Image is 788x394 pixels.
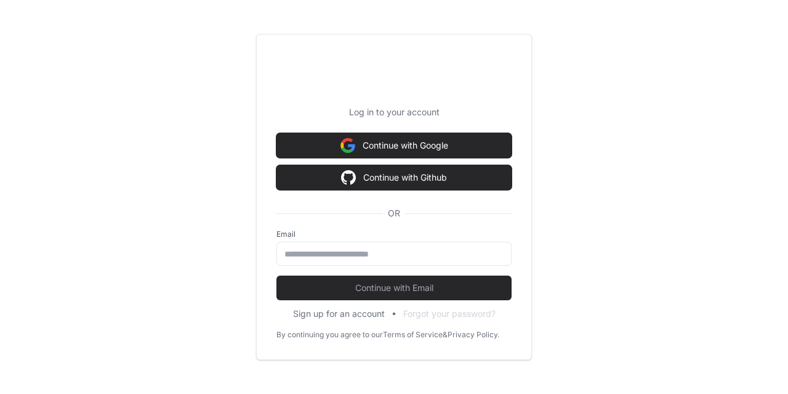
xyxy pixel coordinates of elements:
label: Email [276,229,512,239]
img: Sign in with google [340,133,355,158]
button: Sign up for an account [293,308,385,320]
div: By continuing you agree to our [276,330,383,340]
a: Terms of Service [383,330,443,340]
div: & [443,330,448,340]
button: Continue with Google [276,133,512,158]
img: Sign in with google [341,165,356,190]
button: Continue with Github [276,165,512,190]
span: Continue with Email [276,282,512,294]
span: OR [383,207,405,220]
button: Continue with Email [276,276,512,300]
a: Privacy Policy. [448,330,499,340]
button: Forgot your password? [403,308,496,320]
p: Log in to your account [276,106,512,118]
